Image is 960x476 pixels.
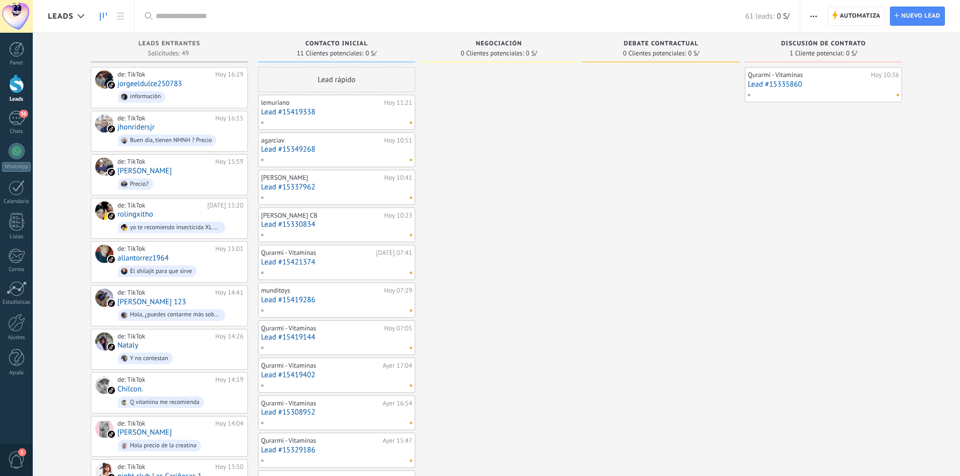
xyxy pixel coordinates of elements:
img: tiktok_kommo.svg [108,213,115,220]
div: Ayer 17:04 [382,362,412,370]
div: Hoy 10:41 [384,174,412,182]
div: de: TikTok [117,71,212,79]
img: tiktok_kommo.svg [108,387,115,394]
img: tiktok_kommo.svg [108,300,115,307]
div: allantorrez1964 [95,245,113,263]
a: Lead #15419402 [261,371,412,379]
img: tiktok_kommo.svg [108,431,115,438]
div: Judith Rivera [95,158,113,176]
div: información [130,93,161,100]
div: de: TikTok [117,332,212,341]
span: 56 [19,110,28,118]
span: 1 Cliente potencial: [790,50,844,56]
a: jorgeeldulce250783 [117,80,182,88]
span: Contacto inicial [305,40,368,47]
div: Hoy 14:26 [215,332,243,341]
span: Leads Entrantes [139,40,201,47]
a: Lead #15419144 [261,333,412,342]
span: 11 Clientes potenciales: [297,50,363,56]
div: de: TikTok [117,376,212,384]
div: Calendario [2,198,31,205]
a: Lead #15421374 [261,258,412,266]
span: No hay nada asignado [410,422,412,424]
span: No hay nada asignado [410,121,412,124]
div: Hoy 07:29 [384,287,412,295]
span: 0 S/ [526,50,537,56]
div: Ayer 16:54 [382,399,412,407]
a: Lead #15419286 [261,296,412,304]
div: Hola precio de la creatina [130,442,197,449]
span: 0 S/ [688,50,699,56]
div: Debate contractual [588,40,735,49]
div: Ajustes [2,334,31,341]
a: Nataly [117,341,138,350]
a: Lead #15329186 [261,446,412,454]
div: Lead rápido [258,67,415,92]
div: Leads Entrantes [96,40,243,49]
a: Lead #15335860 [748,80,899,89]
div: [DATE] 15:20 [207,201,243,210]
div: de: TikTok [117,201,204,210]
div: Ayer 15:47 [382,437,412,445]
div: Hoy 15:01 [215,245,243,253]
div: WhatsApp [2,162,31,172]
div: agarciav [261,137,381,145]
a: Lead #15308952 [261,408,412,417]
a: rolingxitho [117,210,153,219]
div: Silvia 123 [95,289,113,307]
div: Hoy 10:51 [384,137,412,145]
span: Discusión de contrato [781,40,866,47]
div: Y no contestan [130,355,168,362]
span: Nuevo lead [901,7,940,25]
div: Qurarmi - Vitaminas [261,437,380,445]
img: tiktok_kommo.svg [108,125,115,132]
img: tiktok_kommo.svg [108,169,115,176]
div: Chilcon. [95,376,113,394]
span: No hay nada asignado [410,384,412,387]
div: Hoy 13:50 [215,463,243,471]
div: Chats [2,128,31,135]
div: Q vitamina me recomienda [130,399,200,406]
a: jhonridersjr [117,123,155,131]
div: Ayuda [2,370,31,376]
div: Precio? [130,181,149,188]
span: No hay nada asignado [410,347,412,349]
div: jhonridersjr [95,114,113,132]
div: de: TikTok [117,289,212,297]
a: Automatiza [827,7,885,26]
a: Lead #15330834 [261,220,412,229]
div: de: TikTok [117,114,212,122]
div: Hola, ¿puedes contarme más sobre tu producto/servicio? [130,311,221,318]
a: Lead #15349268 [261,145,412,154]
div: [DATE] 07:41 [376,249,412,257]
div: [PERSON_NAME] CB [261,212,381,220]
div: [PERSON_NAME] [261,174,381,182]
div: rolingxitho [95,201,113,220]
img: tiktok_kommo.svg [108,82,115,89]
a: Nuevo lead [890,7,945,26]
div: de: TikTok [117,463,212,471]
a: [PERSON_NAME] [117,428,172,437]
div: Hoy 16:15 [215,114,243,122]
a: Chilcon. [117,385,143,393]
a: Lead #15419338 [261,108,412,116]
div: Qurarmi - Vitaminas [261,362,380,370]
div: Leads [2,96,31,103]
div: Qurarmi - Vitaminas [261,249,373,257]
div: Nataly [95,332,113,351]
div: Hoy 14:41 [215,289,243,297]
div: munditoys [261,287,381,295]
div: Hoy 14:04 [215,420,243,428]
span: Solicitudes: 49 [148,50,188,56]
span: 0 S/ [365,50,376,56]
span: No hay nada asignado [410,159,412,161]
div: de: TikTok [117,158,212,166]
div: jorgeeldulce250783 [95,71,113,89]
div: de: TikTok [117,420,212,428]
span: Leads [48,12,74,21]
div: yo te recomiendo insecticida XL es muy bueno para acabar con todo el dolor i malestar 😂😂 [130,224,221,231]
span: Debate contractual [624,40,698,47]
div: Hoy 16:29 [215,71,243,79]
span: Automatiza [840,7,880,25]
span: 0 Clientes potenciales: [623,50,686,56]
